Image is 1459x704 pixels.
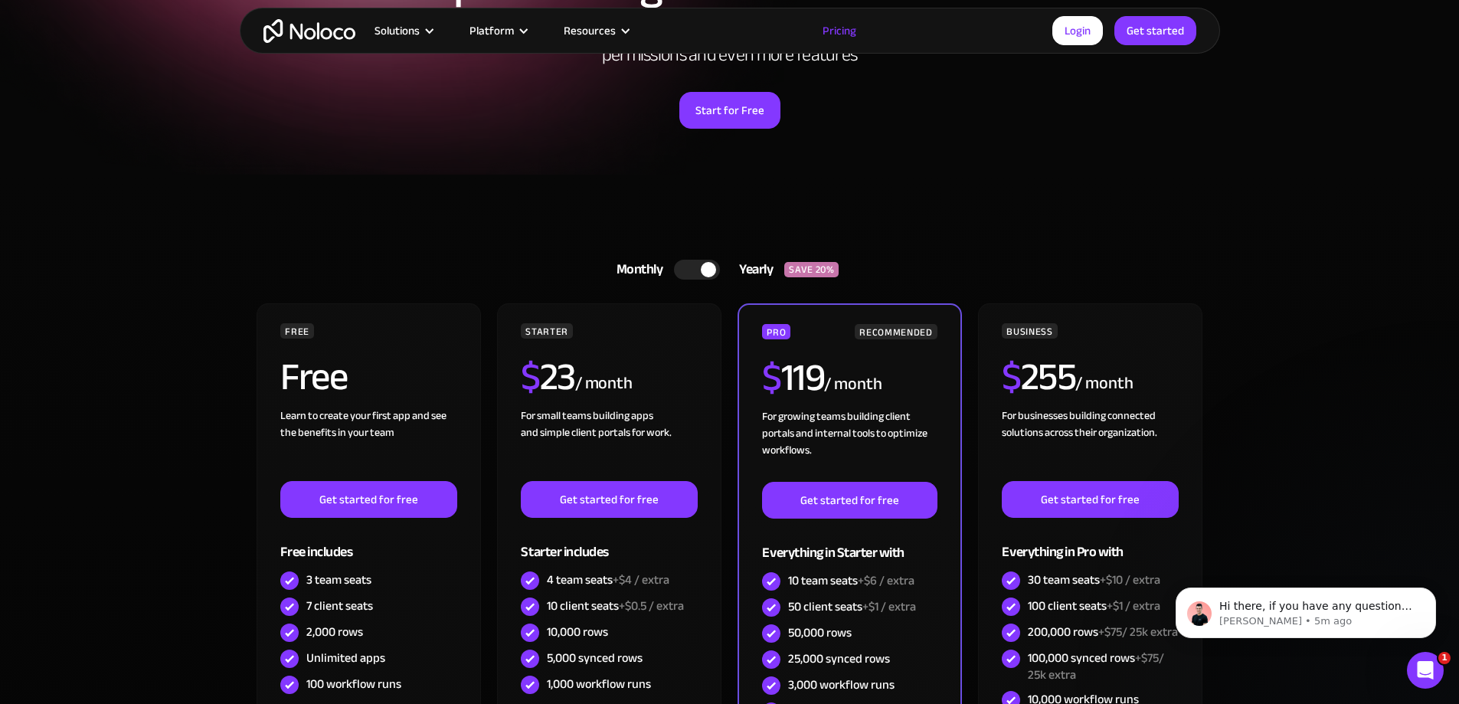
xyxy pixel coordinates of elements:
[355,21,450,41] div: Solutions
[547,676,651,693] div: 1,000 workflow runs
[619,594,684,617] span: +$0.5 / extra
[306,598,373,614] div: 7 client seats
[762,482,937,519] a: Get started for free
[1098,621,1178,643] span: +$75/ 25k extra
[450,21,545,41] div: Platform
[788,650,890,667] div: 25,000 synced rows
[1153,555,1459,663] iframe: Intercom notifications message
[306,650,385,666] div: Unlimited apps
[521,408,697,481] div: For small teams building apps and simple client portals for work. ‍
[521,341,540,413] span: $
[547,624,608,640] div: 10,000 rows
[1100,568,1160,591] span: +$10 / extra
[547,571,669,588] div: 4 team seats
[564,21,616,41] div: Resources
[1002,323,1057,339] div: BUSINESS
[1028,647,1164,686] span: +$75/ 25k extra
[521,518,697,568] div: Starter includes
[762,359,824,397] h2: 119
[545,21,646,41] div: Resources
[862,595,916,618] span: +$1 / extra
[1028,571,1160,588] div: 30 team seats
[306,624,363,640] div: 2,000 rows
[1028,598,1160,614] div: 100 client seats
[762,342,781,414] span: $
[280,481,456,518] a: Get started for free
[521,358,575,396] h2: 23
[521,323,572,339] div: STARTER
[1002,408,1178,481] div: For businesses building connected solutions across their organization. ‍
[784,262,839,277] div: SAVE 20%
[469,21,514,41] div: Platform
[679,92,780,129] a: Start for Free
[855,324,937,339] div: RECOMMENDED
[280,358,347,396] h2: Free
[521,481,697,518] a: Get started for free
[788,598,916,615] div: 50 client seats
[1002,518,1178,568] div: Everything in Pro with
[613,568,669,591] span: +$4 / extra
[1002,358,1075,396] h2: 255
[803,21,875,41] a: Pricing
[1052,16,1103,45] a: Login
[824,372,882,397] div: / month
[306,676,401,693] div: 100 workflow runs
[788,624,852,641] div: 50,000 rows
[762,408,937,482] div: For growing teams building client portals and internal tools to optimize workflows.
[1438,652,1451,664] span: 1
[547,598,684,614] div: 10 client seats
[280,408,456,481] div: Learn to create your first app and see the benefits in your team ‍
[1002,481,1178,518] a: Get started for free
[575,372,633,396] div: / month
[263,19,355,43] a: home
[1075,372,1133,396] div: / month
[306,571,371,588] div: 3 team seats
[788,572,914,589] div: 10 team seats
[280,323,314,339] div: FREE
[858,569,914,592] span: +$6 / extra
[720,258,784,281] div: Yearly
[375,21,420,41] div: Solutions
[280,518,456,568] div: Free includes
[1407,652,1444,689] iframe: Intercom live chat
[597,258,675,281] div: Monthly
[547,650,643,666] div: 5,000 synced rows
[1028,650,1178,683] div: 100,000 synced rows
[1114,16,1196,45] a: Get started
[1002,341,1021,413] span: $
[1107,594,1160,617] span: +$1 / extra
[1028,624,1178,640] div: 200,000 rows
[762,519,937,568] div: Everything in Starter with
[424,23,1036,66] h2: Use Noloco for Free. Upgrade to increase record limits, enable data sources, enhance permissions ...
[788,676,895,693] div: 3,000 workflow runs
[762,324,790,339] div: PRO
